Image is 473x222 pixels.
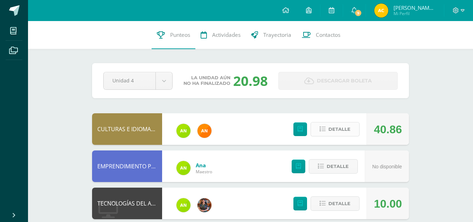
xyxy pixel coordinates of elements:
[246,21,297,49] a: Trayectoria
[374,114,402,145] div: 40.86
[354,9,362,17] span: 9
[196,169,212,175] span: Maestro
[317,72,372,89] span: Descargar boleta
[374,188,402,220] div: 10.00
[309,159,358,174] button: Detalle
[372,164,402,169] span: No disponible
[92,113,162,145] div: CULTURAS E IDIOMAS MAYAS, GARÍFUNA O XINCA
[183,75,230,86] span: La unidad aún no ha finalizado
[327,160,349,173] span: Detalle
[152,21,195,49] a: Punteos
[92,150,162,182] div: EMPRENDIMIENTO PARA LA PRODUCTIVIDAD
[311,196,360,211] button: Detalle
[197,198,211,212] img: 60a759e8b02ec95d430434cf0c0a55c7.png
[394,4,436,11] span: [PERSON_NAME] [PERSON_NAME]
[311,122,360,136] button: Detalle
[233,72,268,90] div: 20.98
[328,123,350,136] span: Detalle
[112,72,147,89] span: Unidad 4
[92,188,162,219] div: TECNOLOGÍAS DEL APRENDIZAJE Y LA COMUNICACIÓN
[196,162,212,169] a: Ana
[297,21,346,49] a: Contactos
[176,124,190,138] img: 122d7b7bf6a5205df466ed2966025dea.png
[394,11,436,16] span: Mi Perfil
[328,197,350,210] span: Detalle
[195,21,246,49] a: Actividades
[197,124,211,138] img: fc6731ddebfef4a76f049f6e852e62c4.png
[170,31,190,39] span: Punteos
[176,161,190,175] img: 122d7b7bf6a5205df466ed2966025dea.png
[104,72,172,89] a: Unidad 4
[316,31,340,39] span: Contactos
[263,31,291,39] span: Trayectoria
[212,31,241,39] span: Actividades
[176,198,190,212] img: 122d7b7bf6a5205df466ed2966025dea.png
[374,4,388,18] img: 1694e63d267761c09aaa109f865c9d1c.png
